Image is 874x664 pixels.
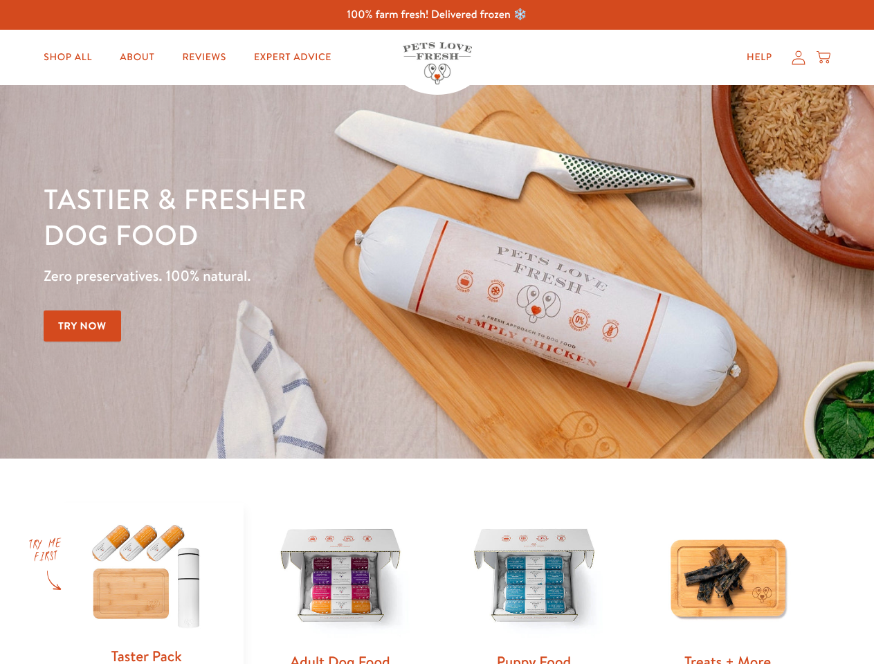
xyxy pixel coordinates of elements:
a: About [109,44,165,71]
p: Zero preservatives. 100% natural. [44,264,568,288]
a: Help [736,44,783,71]
a: Reviews [171,44,237,71]
a: Shop All [33,44,103,71]
h1: Tastier & fresher dog food [44,181,568,252]
a: Try Now [44,311,121,342]
a: Expert Advice [243,44,343,71]
img: Pets Love Fresh [403,42,472,84]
